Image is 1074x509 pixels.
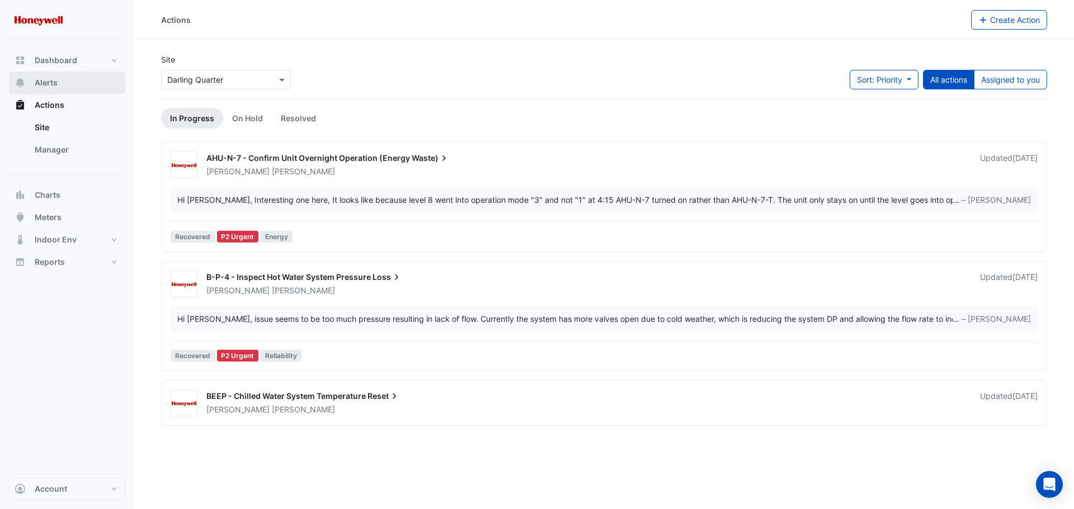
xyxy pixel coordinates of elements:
app-icon: Charts [15,189,26,201]
a: Resolved [272,108,325,129]
span: – [PERSON_NAME] [962,313,1031,325]
div: Updated [980,391,1038,415]
span: Account [35,483,67,494]
button: Indoor Env [9,229,125,251]
div: P2 Urgent [217,231,259,242]
div: Hi [PERSON_NAME], issue seems to be too much pressure resulting in lack of flow. Currently the sy... [177,313,953,325]
span: Tue 29-Jul-2025 14:30 AEST [1012,272,1038,282]
div: … [177,194,1031,206]
app-icon: Indoor Env [15,234,26,245]
button: Account [9,478,125,500]
span: [PERSON_NAME] [206,405,270,414]
span: Reset [368,391,400,402]
span: Alerts [35,77,58,88]
span: Recovered [171,231,215,242]
button: Sort: Priority [850,70,918,89]
app-icon: Actions [15,99,26,111]
span: Meters [35,212,62,223]
span: Actions [35,99,64,111]
button: Alerts [9,72,125,94]
app-icon: Reports [15,256,26,268]
span: Indoor Env [35,234,77,245]
button: Dashboard [9,49,125,72]
span: B-P-4 - Inspect Hot Water System Pressure [206,272,371,282]
span: AHU-N-7 - Confirm Unit Overnight Operation (Energy [206,153,410,163]
span: Recovered [171,350,215,361]
div: Hi [PERSON_NAME], Interesting one here, It looks like because level 8 went into operation mode "3... [177,194,953,206]
span: BEEP - Chilled Water System Temperature [206,391,366,401]
div: Updated [980,153,1038,177]
a: Site [26,116,125,139]
img: Honeywell [171,398,197,409]
button: Charts [9,184,125,206]
span: Dashboard [35,55,77,66]
app-icon: Alerts [15,77,26,88]
span: Tue 27-May-2025 09:46 AEST [1012,391,1038,401]
div: Open Intercom Messenger [1036,471,1063,498]
button: Actions [9,94,125,116]
span: Reports [35,256,65,268]
span: [PERSON_NAME] [272,166,335,177]
div: P2 Urgent [217,350,259,361]
div: Actions [9,116,125,165]
app-icon: Dashboard [15,55,26,66]
span: [PERSON_NAME] [206,286,270,295]
span: Sort: Priority [857,75,902,84]
img: Company Logo [13,9,64,31]
span: Tue 19-Aug-2025 10:43 AEST [1012,153,1038,163]
button: Create Action [971,10,1048,30]
span: Loss [373,272,402,283]
button: Reports [9,251,125,273]
div: Updated [980,272,1038,296]
span: – [PERSON_NAME] [962,194,1031,206]
label: Site [161,54,175,65]
img: Honeywell [171,160,197,171]
span: Reliability [261,350,302,361]
div: … [177,313,1031,325]
span: Charts [35,189,60,201]
button: Meters [9,206,125,229]
app-icon: Meters [15,212,26,223]
a: In Progress [161,108,223,129]
span: Create Action [990,15,1040,25]
a: On Hold [223,108,272,129]
div: Actions [161,14,191,26]
span: [PERSON_NAME] [206,167,270,176]
button: All actions [923,70,974,89]
a: Manager [26,139,125,161]
button: Assigned to you [974,70,1047,89]
span: [PERSON_NAME] [272,404,335,415]
span: Waste) [412,153,450,164]
span: Energy [261,231,293,242]
img: Honeywell [171,279,197,290]
span: [PERSON_NAME] [272,285,335,296]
